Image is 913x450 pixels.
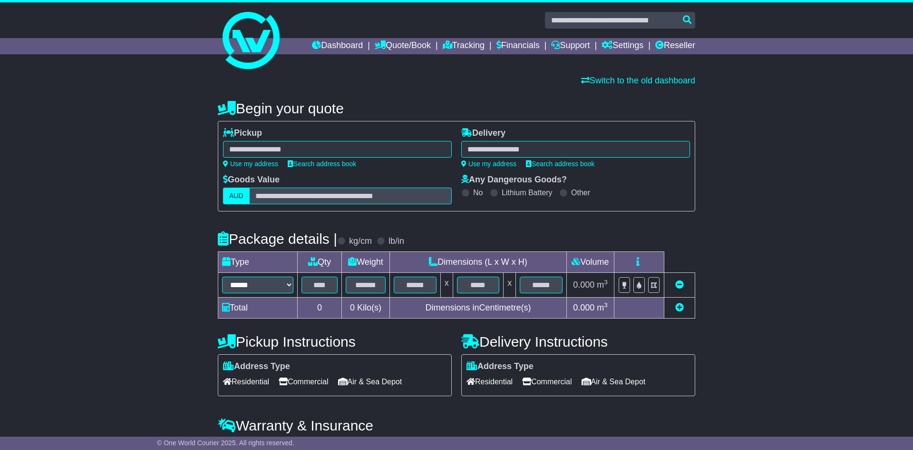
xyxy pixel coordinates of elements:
[573,280,594,290] span: 0.000
[675,303,684,312] a: Add new item
[375,38,431,54] a: Quote/Book
[440,273,453,298] td: x
[461,175,567,185] label: Any Dangerous Goods?
[473,188,483,197] label: No
[218,298,298,319] td: Total
[573,303,594,312] span: 0.000
[223,361,290,372] label: Address Type
[522,374,572,389] span: Commercial
[655,38,695,54] a: Reseller
[389,252,566,273] td: Dimensions (L x W x H)
[604,301,608,309] sup: 3
[349,236,372,247] label: kg/cm
[597,303,608,312] span: m
[571,188,590,197] label: Other
[298,298,342,319] td: 0
[466,361,534,372] label: Address Type
[581,76,695,85] a: Switch to the old dashboard
[338,374,402,389] span: Air & Sea Depot
[218,334,452,350] h4: Pickup Instructions
[350,303,355,312] span: 0
[298,252,342,273] td: Qty
[461,334,695,350] h4: Delivery Instructions
[312,38,363,54] a: Dashboard
[443,38,485,54] a: Tracking
[223,128,262,139] label: Pickup
[604,279,608,286] sup: 3
[496,38,540,54] a: Financials
[218,418,695,433] h4: Warranty & Insurance
[342,252,390,273] td: Weight
[551,38,590,54] a: Support
[389,236,404,247] label: lb/in
[288,160,356,168] a: Search address book
[218,100,695,116] h4: Begin your quote
[223,374,269,389] span: Residential
[342,298,390,319] td: Kilo(s)
[279,374,328,389] span: Commercial
[597,280,608,290] span: m
[223,188,250,204] label: AUD
[157,439,294,447] span: © One World Courier 2025. All rights reserved.
[218,231,337,247] h4: Package details |
[504,273,516,298] td: x
[526,160,594,168] a: Search address book
[675,280,684,290] a: Remove this item
[602,38,643,54] a: Settings
[223,160,278,168] a: Use my address
[502,188,553,197] label: Lithium Battery
[223,175,280,185] label: Goods Value
[566,252,614,273] td: Volume
[389,298,566,319] td: Dimensions in Centimetre(s)
[582,374,646,389] span: Air & Sea Depot
[461,128,505,139] label: Delivery
[218,252,298,273] td: Type
[461,160,516,168] a: Use my address
[466,374,513,389] span: Residential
